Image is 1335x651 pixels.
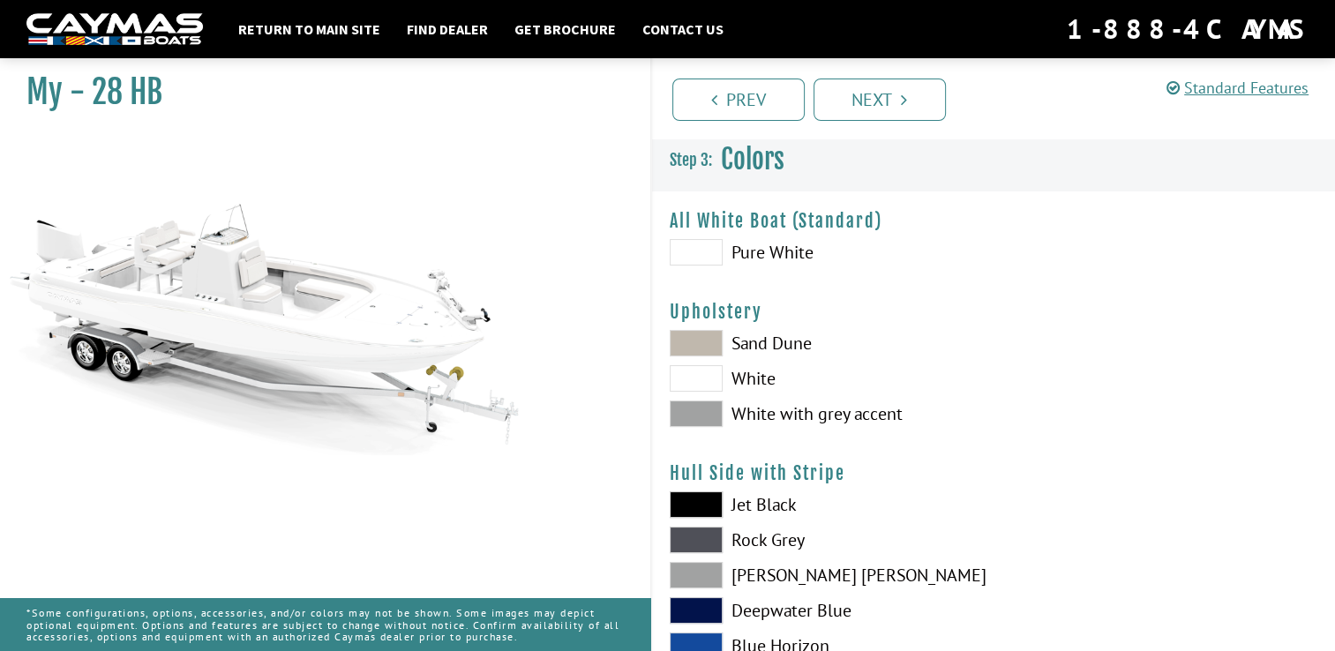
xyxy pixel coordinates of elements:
[26,72,606,112] h1: My - 28 HB
[506,18,625,41] a: Get Brochure
[670,462,1318,484] h4: Hull Side with Stripe
[670,239,976,266] label: Pure White
[1067,10,1309,49] div: 1-888-4CAYMAS
[814,79,946,121] a: Next
[1166,78,1309,98] a: Standard Features
[26,13,203,46] img: white-logo-c9c8dbefe5ff5ceceb0f0178aa75bf4bb51f6bca0971e226c86eb53dfe498488.png
[670,301,1318,323] h4: Upholstery
[670,597,976,624] label: Deepwater Blue
[670,400,976,427] label: White with grey accent
[670,210,1318,232] h4: All White Boat (Standard)
[26,598,624,651] p: *Some configurations, options, accessories, and/or colors may not be shown. Some images may depic...
[670,330,976,356] label: Sand Dune
[672,79,805,121] a: Prev
[670,491,976,518] label: Jet Black
[634,18,732,41] a: Contact Us
[398,18,497,41] a: Find Dealer
[670,365,976,392] label: White
[229,18,389,41] a: Return to main site
[670,562,976,588] label: [PERSON_NAME] [PERSON_NAME]
[670,527,976,553] label: Rock Grey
